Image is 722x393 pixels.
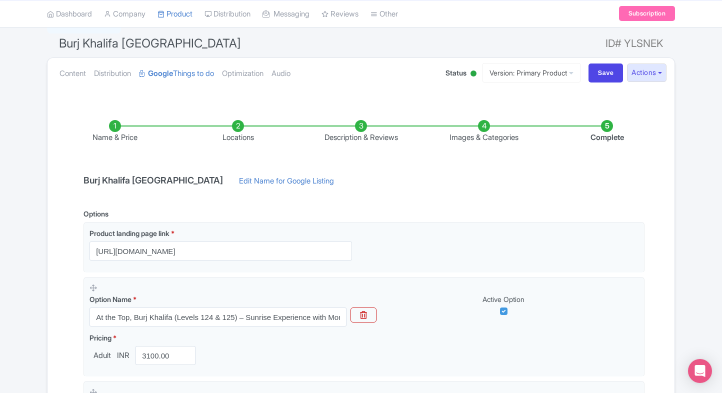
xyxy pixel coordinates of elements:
span: Pricing [89,333,111,342]
div: Open Intercom Messenger [688,359,712,383]
span: Product landing page link [89,229,169,237]
a: Audio [271,58,290,89]
span: Active Option [482,295,524,303]
button: Actions [627,63,666,82]
span: Option Name [89,295,131,303]
li: Images & Categories [422,120,545,143]
a: Content [59,58,86,89]
h4: Burj Khalifa [GEOGRAPHIC_DATA] [77,175,229,185]
a: Distribution [94,58,131,89]
a: Optimization [222,58,263,89]
span: Burj Khalifa [GEOGRAPHIC_DATA] [59,36,241,50]
a: GoogleThings to do [139,58,214,89]
span: Status [445,67,466,78]
div: Active [468,66,478,82]
input: Option Name [89,307,346,326]
li: Locations [176,120,299,143]
strong: Google [148,68,173,79]
li: Description & Reviews [299,120,422,143]
a: Version: Primary Product [482,63,580,82]
span: INR [115,350,131,361]
span: Adult [89,350,115,361]
div: Options [83,208,108,219]
a: Subscription [619,6,675,21]
li: Name & Price [53,120,176,143]
span: ID# YLSNEK [605,33,663,53]
a: Edit Name for Google Listing [229,175,344,191]
input: Product landing page link [89,241,352,260]
input: Save [588,63,623,82]
li: Complete [545,120,668,143]
input: 0.00 [135,346,195,365]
